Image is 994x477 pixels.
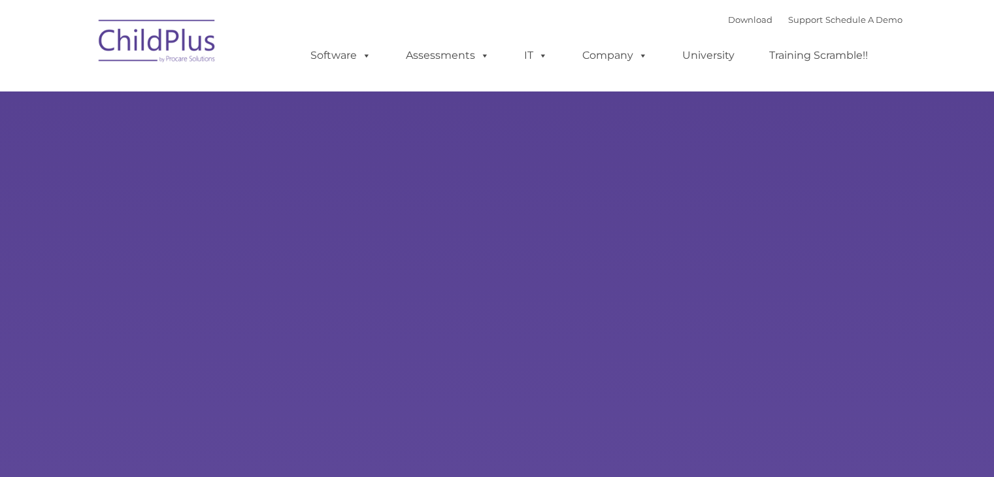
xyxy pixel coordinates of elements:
img: ChildPlus by Procare Solutions [92,10,223,76]
a: IT [511,42,561,69]
a: Training Scramble!! [756,42,881,69]
a: Support [788,14,823,25]
a: University [669,42,748,69]
a: Software [297,42,384,69]
a: Company [569,42,661,69]
font: | [728,14,903,25]
a: Download [728,14,772,25]
a: Schedule A Demo [825,14,903,25]
a: Assessments [393,42,503,69]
